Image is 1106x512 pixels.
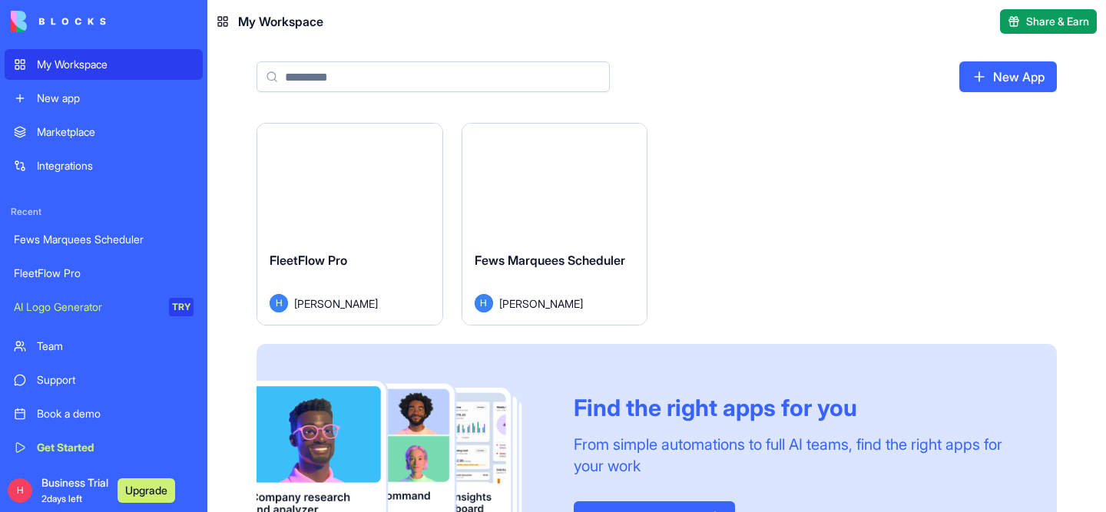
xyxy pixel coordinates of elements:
[257,123,443,325] a: FleetFlow ProH[PERSON_NAME]
[14,266,194,281] div: FleetFlow Pro
[5,150,203,181] a: Integrations
[499,296,583,312] span: [PERSON_NAME]
[5,432,203,463] a: Get Started
[294,296,378,312] span: [PERSON_NAME]
[462,123,648,325] a: Fews Marquees SchedulerH[PERSON_NAME]
[270,294,288,312] span: H
[5,331,203,362] a: Team
[8,478,32,503] span: H
[475,294,493,312] span: H
[37,440,194,455] div: Get Started
[37,372,194,388] div: Support
[169,298,194,316] div: TRY
[41,475,108,506] span: Business Trial
[5,117,203,147] a: Marketplace
[14,299,158,315] div: AI Logo Generator
[37,158,194,173] div: Integrations
[14,232,194,247] div: Fews Marquees Scheduler
[1000,9,1097,34] button: Share & Earn
[11,11,106,32] img: logo
[37,91,194,106] div: New app
[959,61,1057,92] a: New App
[37,124,194,140] div: Marketplace
[574,434,1020,477] div: From simple automations to full AI teams, find the right apps for your work
[37,57,194,72] div: My Workspace
[37,406,194,421] div: Book a demo
[37,339,194,354] div: Team
[1026,14,1089,29] span: Share & Earn
[5,49,203,80] a: My Workspace
[118,478,175,503] button: Upgrade
[238,12,323,31] span: My Workspace
[574,394,1020,421] div: Find the right apps for you
[475,253,625,268] span: Fews Marquees Scheduler
[5,258,203,289] a: FleetFlow Pro
[5,83,203,114] a: New app
[5,398,203,429] a: Book a demo
[5,292,203,322] a: AI Logo GeneratorTRY
[41,493,82,504] span: 2 days left
[5,206,203,218] span: Recent
[5,365,203,395] a: Support
[5,224,203,255] a: Fews Marquees Scheduler
[270,253,347,268] span: FleetFlow Pro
